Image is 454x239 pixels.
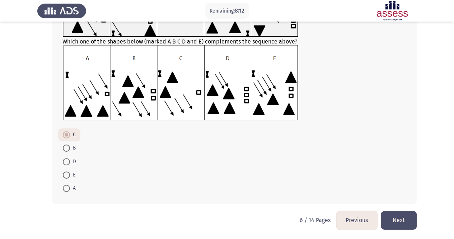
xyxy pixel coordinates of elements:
span: C [70,130,76,139]
img: Assessment logo of ASSESS Focus 4 Module Assessment (EN/AR) (Advanced - IB) [368,1,417,21]
img: Assess Talent Management logo [37,1,86,21]
span: A [70,184,76,193]
img: UkFYYV8wODhfQi5wbmcxNjkxMzI5ODk2OTU4.png [62,45,298,120]
span: 8:12 [235,7,244,14]
button: load next page [381,211,417,229]
span: D [70,157,76,166]
span: E [70,171,75,179]
button: load previous page [336,211,377,229]
span: B [70,144,76,152]
p: Remaining: [210,6,244,15]
p: 6 / 14 Pages [300,217,331,224]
